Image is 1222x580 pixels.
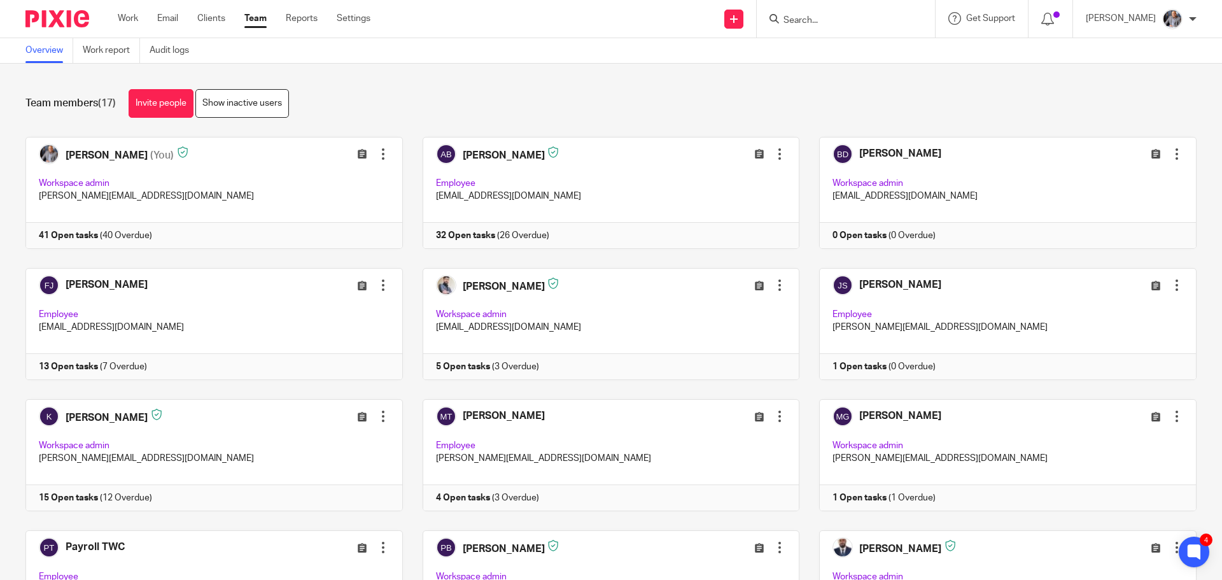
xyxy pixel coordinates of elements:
a: Work report [83,38,140,63]
a: Team [244,12,267,25]
a: Audit logs [150,38,199,63]
a: Show inactive users [195,89,289,118]
img: Pixie [25,10,89,27]
a: Reports [286,12,318,25]
a: Settings [337,12,370,25]
div: 4 [1200,534,1212,546]
img: -%20%20-%20studio@ingrained.co.uk%20for%20%20-20220223%20at%20101413%20-%201W1A2026.jpg [1162,9,1183,29]
a: Invite people [129,89,193,118]
a: Clients [197,12,225,25]
a: Work [118,12,138,25]
h1: Team members [25,97,116,110]
a: Overview [25,38,73,63]
span: (17) [98,98,116,108]
a: Email [157,12,178,25]
input: Search [782,15,897,27]
span: Get Support [966,14,1015,23]
p: [PERSON_NAME] [1086,12,1156,25]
